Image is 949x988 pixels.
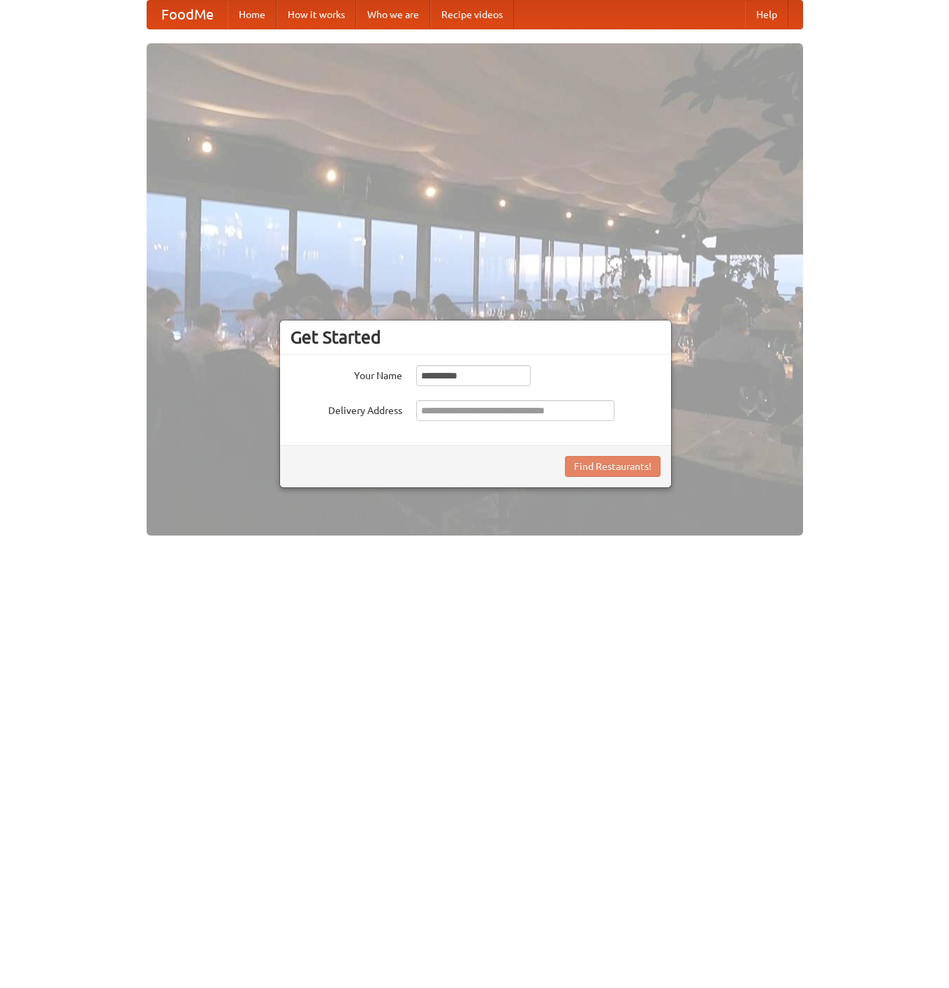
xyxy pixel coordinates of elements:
[147,1,228,29] a: FoodMe
[430,1,514,29] a: Recipe videos
[745,1,788,29] a: Help
[565,456,661,477] button: Find Restaurants!
[290,400,402,418] label: Delivery Address
[356,1,430,29] a: Who we are
[228,1,277,29] a: Home
[277,1,356,29] a: How it works
[290,365,402,383] label: Your Name
[290,327,661,348] h3: Get Started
